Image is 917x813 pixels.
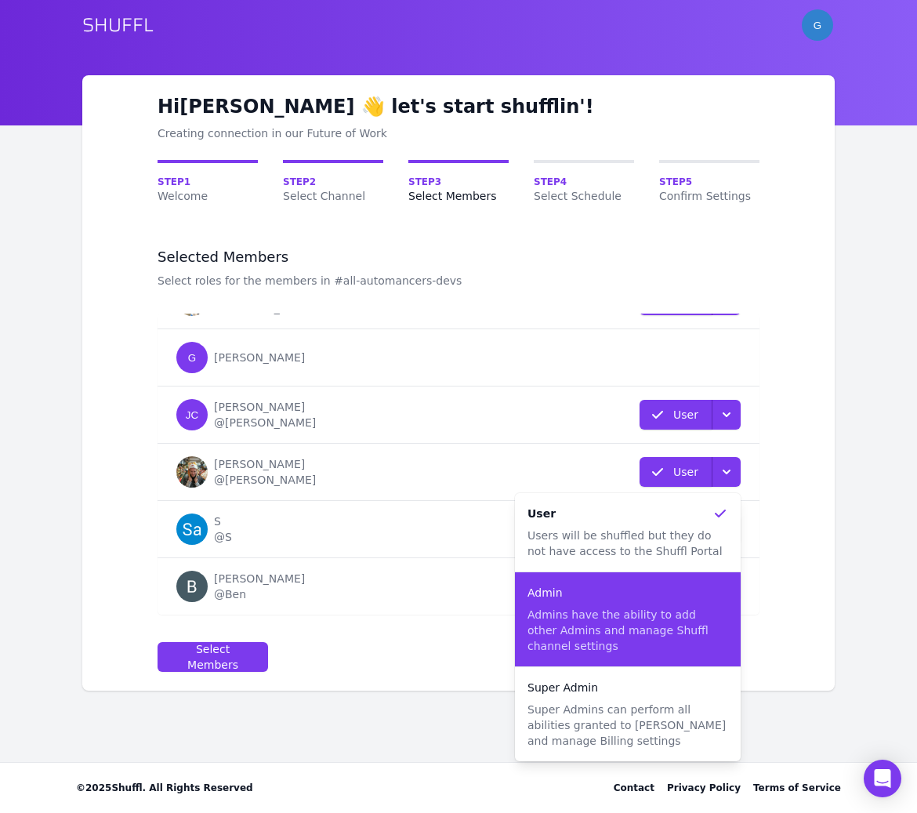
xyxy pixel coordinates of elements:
[614,782,654,794] div: Contact
[158,273,462,289] p: Select roles for the members in #all-automancers-devs
[408,176,509,188] span: Step 3
[214,399,316,415] div: [PERSON_NAME]
[214,415,316,430] div: @[PERSON_NAME]
[753,782,841,794] a: Terms of Service
[176,456,208,488] img: Robert Kolsek
[527,528,728,559] p: Users will be shuffled but they do not have access to the Shuffl Portal
[408,188,509,204] span: Select Members
[214,456,316,472] div: [PERSON_NAME]
[214,350,305,365] div: [PERSON_NAME]
[667,782,741,794] a: Privacy Policy
[673,407,698,423] p: User
[158,248,462,267] h3: Selected Members
[176,342,208,373] div: Graham
[176,514,208,545] img: S
[527,680,598,695] p: Super Admin
[76,782,253,794] span: © 2025 Shuffl. All Rights Reserved
[82,13,154,38] a: SHUFFL
[158,160,759,204] nav: Onboarding
[527,607,728,654] p: Admins have the ability to add other Admins and manage Shuffl channel settings
[283,160,383,204] a: Step2Select Channel
[186,409,198,421] span: JC
[527,506,556,521] p: User
[659,176,759,188] span: Step 5
[283,188,383,204] span: Select Channel
[814,20,821,31] span: G
[659,188,759,204] span: Confirm Settings
[176,571,208,602] img: Thian Lian Ben
[176,399,208,430] div: Jayson Custodio
[800,8,835,42] button: User menu
[214,514,232,529] div: S
[534,176,634,188] span: Step 4
[408,160,509,204] a: Step3Select Members
[527,585,563,601] p: Admin
[283,176,383,188] span: Step 2
[188,352,196,364] span: G
[158,188,258,204] span: Welcome
[864,760,901,797] div: Open Intercom Messenger
[214,529,232,545] div: @S
[214,472,316,488] div: @[PERSON_NAME]
[673,464,698,480] p: User
[158,125,759,141] div: Creating connection in our Future of Work
[361,96,385,118] span: emoji wave
[534,188,634,204] span: Select Schedule
[527,702,728,749] p: Super Admins can perform all abilities granted to [PERSON_NAME] and manage Billing settings
[802,9,833,41] div: Graham
[214,586,305,602] div: @Ben
[214,571,305,586] div: [PERSON_NAME]
[158,94,759,119] h1: Hi [PERSON_NAME] let's start shufflin'!
[158,642,268,672] button: Select Members
[171,641,255,673] div: Select Members
[158,176,258,188] span: Step 1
